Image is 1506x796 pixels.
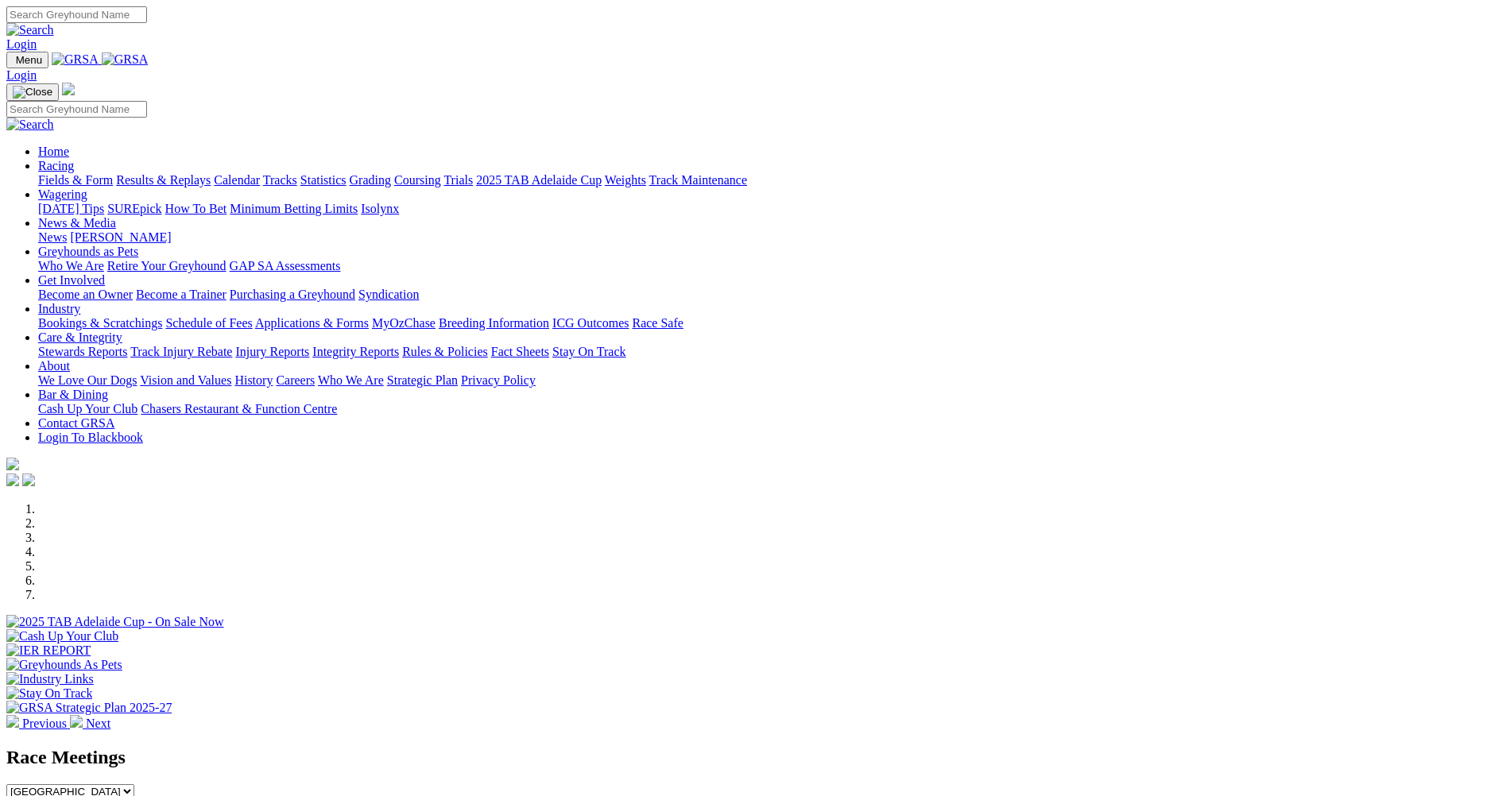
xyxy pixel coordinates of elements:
[38,316,1500,330] div: Industry
[38,202,1500,216] div: Wagering
[22,717,67,730] span: Previous
[6,658,122,672] img: Greyhounds As Pets
[6,118,54,132] img: Search
[38,316,162,330] a: Bookings & Scratchings
[6,6,147,23] input: Search
[38,288,1500,302] div: Get Involved
[6,715,19,728] img: chevron-left-pager-white.svg
[165,202,227,215] a: How To Bet
[38,345,127,358] a: Stewards Reports
[318,373,384,387] a: Who We Are
[38,145,69,158] a: Home
[13,86,52,99] img: Close
[107,259,226,272] a: Retire Your Greyhound
[234,373,273,387] a: History
[491,345,549,358] a: Fact Sheets
[6,643,91,658] img: IER REPORT
[443,173,473,187] a: Trials
[6,458,19,470] img: logo-grsa-white.png
[387,373,458,387] a: Strategic Plan
[276,373,315,387] a: Careers
[372,316,436,330] a: MyOzChase
[300,173,346,187] a: Statistics
[6,701,172,715] img: GRSA Strategic Plan 2025-27
[402,345,488,358] a: Rules & Policies
[6,747,1500,768] h2: Race Meetings
[38,259,1500,273] div: Greyhounds as Pets
[38,173,113,187] a: Fields & Form
[102,52,149,67] img: GRSA
[38,330,122,344] a: Care & Integrity
[461,373,536,387] a: Privacy Policy
[38,373,1500,388] div: About
[6,672,94,686] img: Industry Links
[38,388,108,401] a: Bar & Dining
[107,202,161,215] a: SUREpick
[230,288,355,301] a: Purchasing a Greyhound
[38,402,1500,416] div: Bar & Dining
[6,37,37,51] a: Login
[358,288,419,301] a: Syndication
[476,173,602,187] a: 2025 TAB Adelaide Cup
[86,717,110,730] span: Next
[394,173,441,187] a: Coursing
[70,715,83,728] img: chevron-right-pager-white.svg
[22,473,35,486] img: twitter.svg
[38,202,104,215] a: [DATE] Tips
[235,345,309,358] a: Injury Reports
[141,402,337,415] a: Chasers Restaurant & Function Centre
[70,717,110,730] a: Next
[52,52,99,67] img: GRSA
[230,202,358,215] a: Minimum Betting Limits
[38,302,80,315] a: Industry
[38,373,137,387] a: We Love Our Dogs
[6,615,224,629] img: 2025 TAB Adelaide Cup - On Sale Now
[439,316,549,330] a: Breeding Information
[38,273,105,287] a: Get Involved
[230,259,341,272] a: GAP SA Assessments
[214,173,260,187] a: Calendar
[632,316,683,330] a: Race Safe
[38,216,116,230] a: News & Media
[130,345,232,358] a: Track Injury Rebate
[6,473,19,486] img: facebook.svg
[6,101,147,118] input: Search
[255,316,369,330] a: Applications & Forms
[361,202,399,215] a: Isolynx
[165,316,252,330] a: Schedule of Fees
[70,230,171,244] a: [PERSON_NAME]
[6,23,54,37] img: Search
[6,686,92,701] img: Stay On Track
[38,173,1500,187] div: Racing
[38,345,1500,359] div: Care & Integrity
[136,288,226,301] a: Become a Trainer
[6,52,48,68] button: Toggle navigation
[62,83,75,95] img: logo-grsa-white.png
[552,345,625,358] a: Stay On Track
[6,629,118,643] img: Cash Up Your Club
[38,230,1500,245] div: News & Media
[38,288,133,301] a: Become an Owner
[38,402,137,415] a: Cash Up Your Club
[38,187,87,201] a: Wagering
[38,431,143,444] a: Login To Blackbook
[38,245,138,258] a: Greyhounds as Pets
[38,230,67,244] a: News
[649,173,747,187] a: Track Maintenance
[38,159,74,172] a: Racing
[16,54,42,66] span: Menu
[38,359,70,373] a: About
[140,373,231,387] a: Vision and Values
[312,345,399,358] a: Integrity Reports
[38,416,114,430] a: Contact GRSA
[350,173,391,187] a: Grading
[552,316,629,330] a: ICG Outcomes
[605,173,646,187] a: Weights
[116,173,211,187] a: Results & Replays
[6,717,70,730] a: Previous
[6,68,37,82] a: Login
[6,83,59,101] button: Toggle navigation
[263,173,297,187] a: Tracks
[38,259,104,272] a: Who We Are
